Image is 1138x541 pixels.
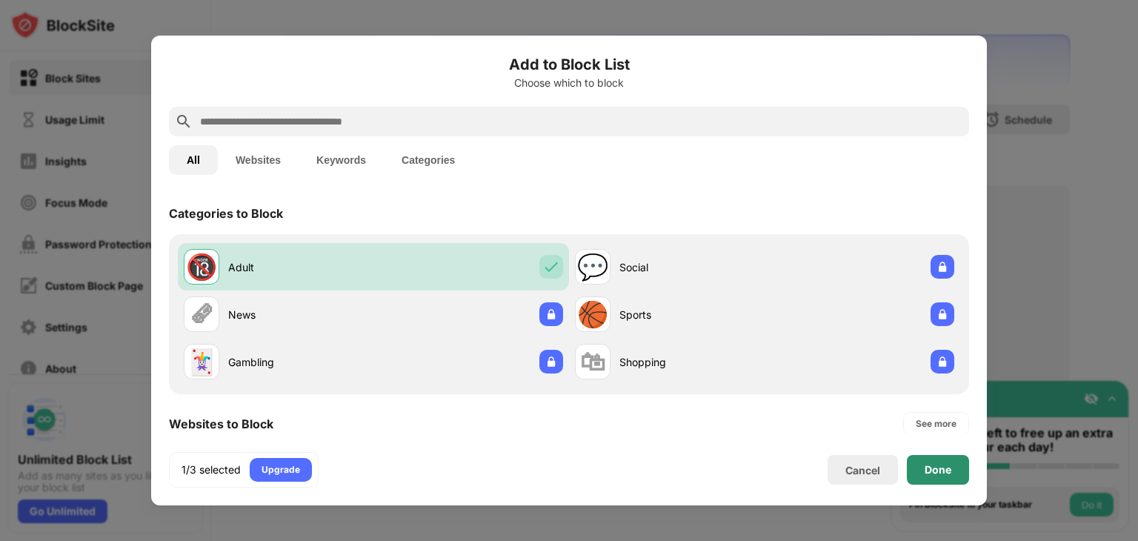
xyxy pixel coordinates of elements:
div: Cancel [845,464,880,477]
button: All [169,145,218,175]
div: 1/3 selected [182,462,241,477]
button: Keywords [299,145,384,175]
div: Social [619,259,765,275]
div: 💬 [577,252,608,282]
div: 🛍 [580,347,605,377]
div: See more [916,416,956,431]
div: Gambling [228,354,373,370]
button: Websites [218,145,299,175]
img: search.svg [175,113,193,130]
div: 🗞 [189,299,214,330]
div: Sports [619,307,765,322]
div: 🔞 [186,252,217,282]
div: Upgrade [262,462,300,477]
div: 🏀 [577,299,608,330]
div: Done [925,464,951,476]
div: Shopping [619,354,765,370]
div: 🃏 [186,347,217,377]
div: Choose which to block [169,77,969,89]
div: Websites to Block [169,416,273,431]
button: Categories [384,145,473,175]
div: Adult [228,259,373,275]
div: Categories to Block [169,206,283,221]
h6: Add to Block List [169,53,969,76]
div: News [228,307,373,322]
